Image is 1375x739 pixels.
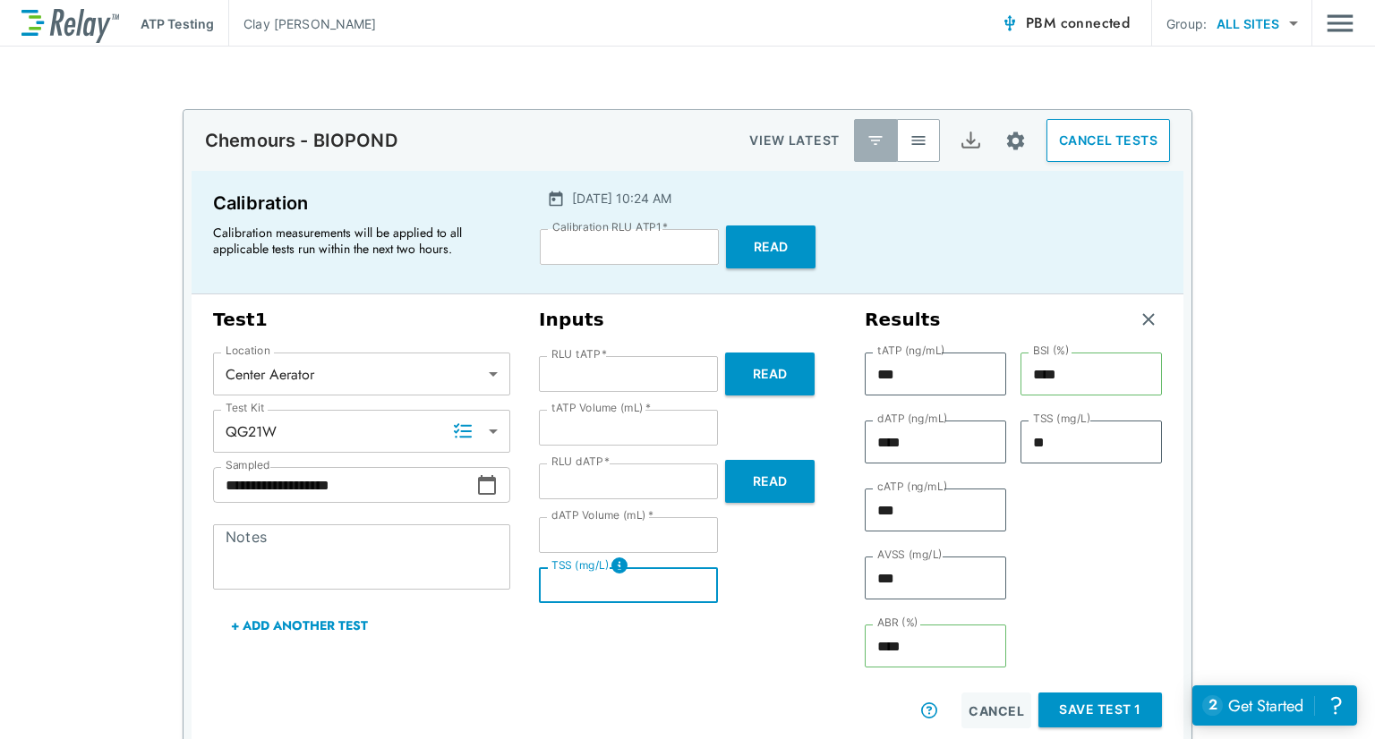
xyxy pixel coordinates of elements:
label: TSS (mg/L) [551,559,610,572]
label: ABR (%) [877,616,918,629]
h3: Inputs [539,309,836,331]
p: Chemours - BIOPOND [205,130,397,151]
button: Read [725,460,815,503]
label: Sampled [226,459,270,471]
label: BSI (%) [1033,344,1070,357]
img: LuminUltra Relay [21,4,119,43]
span: connected [1061,13,1131,33]
button: PBM connected [994,5,1137,41]
label: dATP Volume (mL) [551,509,653,522]
label: Calibration RLU ATP1 [552,221,668,234]
label: RLU tATP [551,348,607,361]
p: VIEW LATEST [749,130,840,151]
button: + Add Another Test [213,604,386,647]
span: PBM [1026,11,1130,36]
div: Center Aerator [213,356,510,392]
label: tATP (ng/mL) [877,344,945,357]
p: Group: [1166,14,1207,33]
p: Calibration [213,189,508,217]
img: Remove [1140,310,1157,328]
img: Calender Icon [547,190,565,208]
img: Connected Icon [1001,14,1019,32]
p: ATP Testing [141,14,214,33]
button: Read [726,225,816,268]
button: CANCEL TESTS [1046,119,1170,162]
div: QG21W [213,413,510,449]
label: AVSS (mg/L) [877,548,943,561]
button: Site setup [992,117,1039,165]
label: RLU dATP [551,455,610,468]
p: [DATE] 10:24 AM [572,189,671,208]
p: Clay [PERSON_NAME] [243,14,376,33]
label: TSS (mg/L) [1033,412,1091,425]
h3: Test 1 [213,309,510,331]
label: dATP (ng/mL) [877,412,948,425]
img: Export Icon [960,130,982,152]
button: Cancel [961,692,1031,728]
label: Test Kit [226,402,265,414]
button: Read [725,353,815,395]
button: Main menu [1327,6,1354,40]
img: View All [910,132,927,149]
input: Choose date, selected date is Oct 9, 2025 [213,467,476,503]
button: Save Test 1 [1038,692,1162,727]
iframe: Resource center [1192,685,1357,726]
label: tATP Volume (mL) [551,402,651,414]
img: Settings Icon [1004,130,1027,152]
label: Location [226,344,270,357]
p: Calibration measurements will be applied to all applicable tests run within the next two hours. [213,225,500,257]
img: Latest [867,132,884,149]
button: Export [949,119,992,162]
img: Drawer Icon [1327,6,1354,40]
label: cATP (ng/mL) [877,480,947,493]
h3: Results [865,309,941,331]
